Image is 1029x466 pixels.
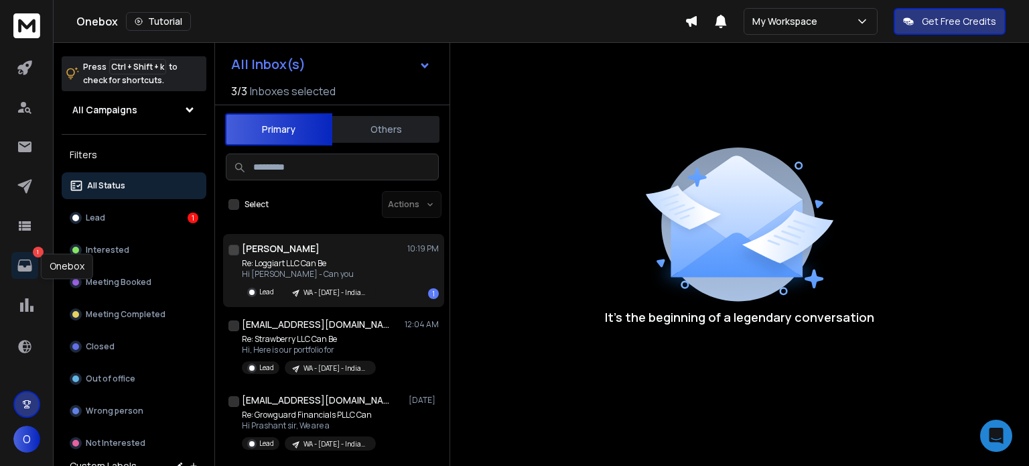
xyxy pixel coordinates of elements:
p: WA - [DATE] - Indians [303,363,368,373]
p: Not Interested [86,438,145,449]
h1: [EMAIL_ADDRESS][DOMAIN_NAME] [242,394,389,407]
button: Interested [62,237,206,264]
button: O [13,426,40,453]
div: Open Intercom Messenger [980,420,1012,452]
button: All Status [62,172,206,199]
a: 1 [11,252,38,279]
p: WA - [DATE] - Indians [303,439,368,449]
p: Re: Strawberry LLC Can Be [242,334,376,345]
p: Hi, Here is our portfolio for [242,345,376,355]
p: Lead [259,287,274,297]
div: 1 [428,288,439,299]
p: Meeting Completed [86,309,165,320]
h1: [EMAIL_ADDRESS][DOMAIN_NAME] [242,318,389,331]
p: Interested [86,245,129,255]
p: 1 [33,247,44,257]
p: Get Free Credits [922,15,996,28]
p: 12:04 AM [405,319,439,330]
p: [DATE] [409,395,439,406]
h1: All Campaigns [72,103,137,117]
button: Get Free Credits [894,8,1006,35]
p: It’s the beginning of a legendary conversation [605,308,874,327]
p: Lead [259,363,274,373]
button: Primary [225,113,332,145]
div: 1 [188,213,198,223]
p: Out of office [86,373,135,384]
label: Select [245,199,269,210]
p: 10:19 PM [407,243,439,254]
p: All Status [87,180,125,191]
button: Out of office [62,365,206,392]
span: 3 / 3 [231,83,247,99]
button: Meeting Booked [62,269,206,296]
div: Onebox [41,253,93,279]
button: Closed [62,333,206,360]
p: Wrong person [86,406,143,416]
p: Meeting Booked [86,277,151,288]
button: Others [332,115,439,144]
p: Hi Prashant sir, We are a [242,420,376,431]
button: All Campaigns [62,97,206,123]
p: Re: Loggiart LLC Can Be [242,258,376,269]
p: Closed [86,341,115,352]
button: Tutorial [126,12,191,31]
p: Hi [PERSON_NAME] - Can you [242,269,376,280]
p: Lead [259,439,274,449]
button: All Inbox(s) [220,51,441,78]
button: Meeting Completed [62,301,206,328]
p: WA - [DATE] - Indians [303,288,368,298]
div: Onebox [76,12,685,31]
h1: [PERSON_NAME] [242,242,320,255]
p: My Workspace [752,15,823,28]
h3: Inboxes selected [250,83,336,99]
p: Lead [86,213,105,223]
button: Wrong person [62,398,206,424]
span: Ctrl + Shift + k [109,59,166,74]
button: Lead1 [62,205,206,231]
p: Press to check for shortcuts. [83,60,178,87]
h1: All Inbox(s) [231,58,305,71]
p: Re: Growguard Financials PLLC Can [242,410,376,420]
h3: Filters [62,145,206,164]
button: Not Interested [62,430,206,457]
